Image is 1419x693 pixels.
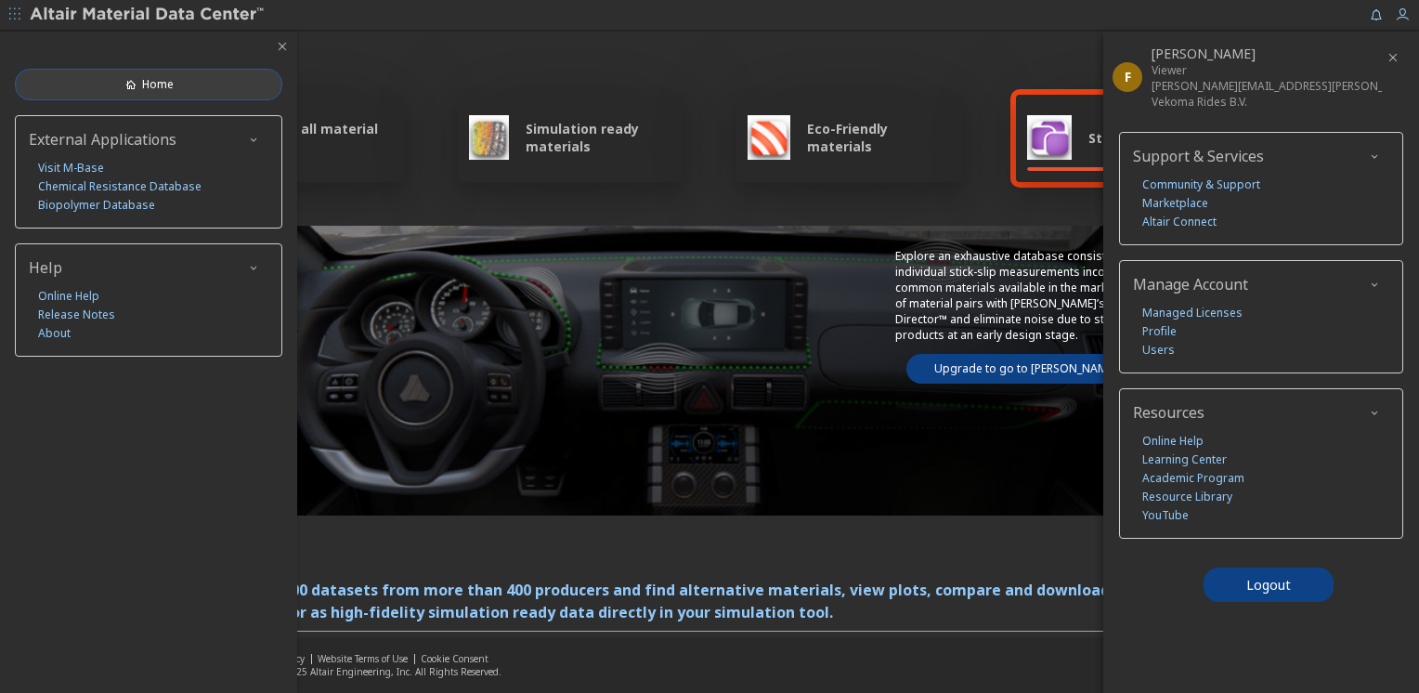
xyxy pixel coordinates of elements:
[1152,78,1382,94] div: [PERSON_NAME][EMAIL_ADDRESS][PERSON_NAME][DOMAIN_NAME]
[1125,68,1131,85] span: F
[469,115,509,160] img: Simulation ready materials
[38,196,155,215] a: Biopolymer Database
[1142,341,1175,360] a: Users
[1152,45,1256,62] span: Fabian Beinhoff
[318,652,408,665] a: Website Terms of Use
[807,120,950,155] span: Eco-Friendly materials
[1142,194,1208,213] a: Marketplace
[171,579,1248,623] div: Access over 90,000 datasets from more than 400 producers and find alternative materials, view plo...
[38,177,202,196] a: Chemical Resistance Database
[142,77,174,92] span: Home
[1142,322,1177,341] a: Profile
[895,248,1230,343] p: Explore an exhaustive database consisting of over 11,000 individual stick-slip measurements incor...
[526,120,671,155] span: Simulation ready materials
[1142,432,1204,451] a: Online Help
[1027,115,1072,160] img: Stick-Slip database
[1142,451,1227,469] a: Learning Center
[29,257,62,278] span: Help
[38,324,71,343] a: About
[906,354,1218,384] a: Upgrade to go to [PERSON_NAME]’s stick-slip database
[1152,94,1382,110] div: Vekoma Rides B.V.
[1142,213,1217,231] a: Altair Connect
[38,287,99,306] a: Online Help
[15,69,282,100] a: Home
[1142,176,1260,194] a: Community & Support
[30,6,267,24] img: Altair Material Data Center
[1088,129,1218,147] span: Stick-Slip database
[1204,568,1334,602] button: Logout
[1133,146,1264,166] span: Support & Services
[248,120,393,155] span: Explore all material classes
[748,115,790,160] img: Eco-Friendly materials
[1142,488,1232,506] a: Resource Library
[1133,274,1248,294] span: Manage Account
[29,129,176,150] span: External Applications
[1142,469,1244,488] a: Academic Program
[1142,304,1243,322] a: Managed Licenses
[421,652,488,665] a: Cookie Consent
[38,306,115,324] a: Release Notes
[275,665,501,678] div: © 2025 Altair Engineering, Inc. All Rights Reserved.
[38,159,104,177] a: Visit M-Base
[1246,576,1291,594] span: Logout
[1142,506,1189,525] a: YouTube
[1152,62,1382,78] div: Viewer
[1133,402,1204,423] span: Resources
